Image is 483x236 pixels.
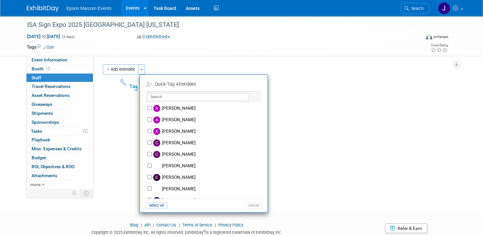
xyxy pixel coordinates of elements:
[400,3,430,14] a: Search
[32,111,53,116] span: Shipments
[203,229,206,233] sup: ®
[245,202,262,208] button: cancel
[32,155,46,160] span: Budget
[80,189,93,197] td: Toggle Event Tabs
[32,102,52,107] span: Giveaways
[26,162,93,171] a: ROI, Objectives & ROO
[152,183,264,195] label: [PERSON_NAME]
[130,223,138,227] a: Blog
[26,180,93,189] a: more
[153,116,160,123] img: A.jpg
[153,105,160,112] img: A.jpg
[152,103,264,114] label: [PERSON_NAME]
[135,34,173,40] button: Committed
[31,129,42,134] span: Tasks
[409,6,424,11] span: Search
[152,137,264,149] label: [PERSON_NAME]
[32,57,67,62] span: Event Information
[153,151,160,158] img: C.jpg
[26,171,93,180] a: Attachments
[438,2,450,14] img: Jenny Gowers
[26,145,93,153] a: Misc. Expenses & Credits
[213,223,217,227] span: |
[152,160,264,172] label: [PERSON_NAME]
[26,100,93,109] a: Giveaways
[147,93,249,101] input: Search
[26,82,93,91] a: Travel Reservations
[385,224,427,233] a: Refer & Earn
[26,153,93,162] a: Budget
[152,114,264,126] label: [PERSON_NAME]
[26,91,93,100] a: Asset Reservations
[27,5,59,12] img: ExhibitDay
[26,136,93,144] a: Playbook
[152,126,264,137] label: [PERSON_NAME]
[152,172,264,183] label: [PERSON_NAME]
[129,82,244,91] div: Tag People
[182,223,212,227] a: Terms of Service
[152,195,264,206] label: [PERSON_NAME]
[25,19,412,31] div: ISA Sign Expo 2025 [GEOGRAPHIC_DATA] [US_STATE]
[152,149,264,160] label: [PERSON_NAME]
[27,228,346,235] div: Copyright © 2025 ExhibitDay, Inc. All rights reserved. ExhibitDay is a registered trademark of Ex...
[156,223,176,227] a: Contact Us
[153,174,160,181] img: E.jpg
[218,223,243,227] a: Privacy Policy
[69,189,80,197] td: Personalize Event Tab Strip
[26,56,93,64] a: Event Information
[66,6,111,11] span: Epson Marcom Events
[155,82,166,87] i: Quick
[426,34,432,39] img: Format-Inperson.png
[431,44,448,47] div: Event Rating
[27,44,54,50] td: Tags
[26,118,93,127] a: Sponsorships
[144,223,150,227] a: API
[26,127,93,136] a: Tasks
[153,197,160,204] img: I.jpg
[139,223,143,227] span: |
[45,66,51,71] span: Booth not reserved yet
[32,66,51,71] span: Booth
[32,146,81,151] span: Misc. Expenses & Credits
[32,120,59,125] span: Sponsorships
[43,45,54,50] a: Edit
[146,202,168,208] button: select all
[32,137,50,142] span: Playbook
[433,35,448,39] div: In-Person
[103,64,139,75] button: Add Attendee
[153,139,160,146] img: C.jpg
[41,34,47,39] span: to
[32,93,70,98] span: Asset Reservations
[26,65,93,73] a: Booth
[177,223,181,227] span: |
[30,182,41,187] span: more
[32,84,71,89] span: Travel Reservations
[32,164,74,169] span: ROI, Objectives & ROO
[386,33,448,43] div: Event Format
[27,34,60,39] span: [DATE] [DATE]
[153,128,160,135] img: A.jpg
[32,173,57,178] span: Attachments
[26,109,93,118] a: Shipments
[32,75,41,80] span: Staff
[151,223,155,227] span: |
[61,35,75,39] span: (3 days)
[26,74,93,82] a: Staff
[146,79,260,90] td: -Tag Attendees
